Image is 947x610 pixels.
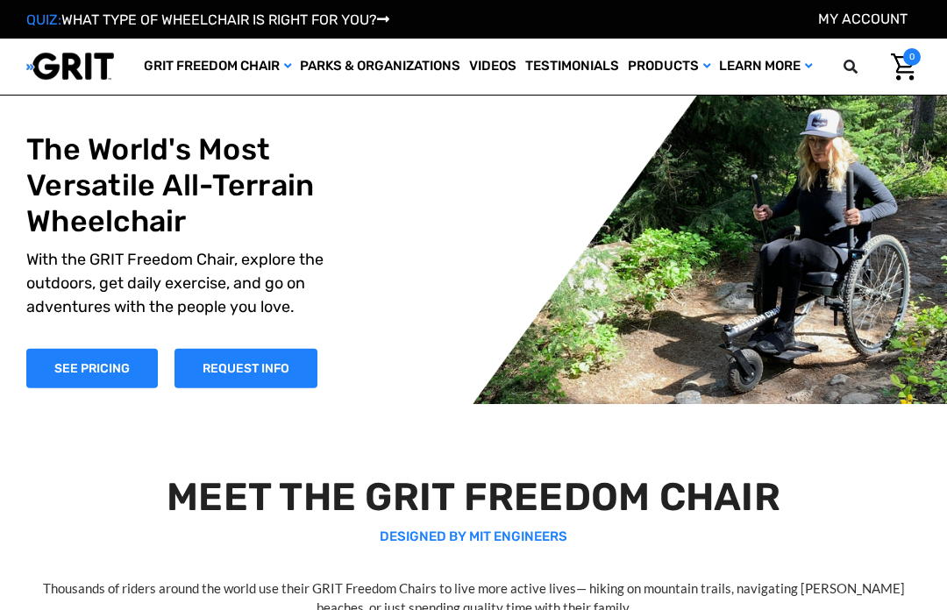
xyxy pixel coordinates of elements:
[818,11,908,27] a: Account
[869,48,878,85] input: Search
[26,349,158,388] a: Shop Now
[295,39,465,95] a: Parks & Organizations
[903,48,921,66] span: 0
[891,53,916,81] img: Cart
[465,39,521,95] a: Videos
[24,474,923,521] h2: MEET THE GRIT FREEDOM CHAIR
[26,52,114,81] img: GRIT All-Terrain Wheelchair and Mobility Equipment
[26,11,61,28] span: QUIZ:
[623,39,715,95] a: Products
[24,527,923,547] p: DESIGNED BY MIT ENGINEERS
[26,11,389,28] a: QUIZ:WHAT TYPE OF WHEELCHAIR IS RIGHT FOR YOU?
[715,39,816,95] a: Learn More
[174,349,317,388] a: Slide number 1, Request Information
[26,132,324,239] h1: The World's Most Versatile All-Terrain Wheelchair
[26,248,324,319] p: With the GRIT Freedom Chair, explore the outdoors, get daily exercise, and go on adventures with ...
[521,39,623,95] a: Testimonials
[139,39,295,95] a: GRIT Freedom Chair
[878,48,921,85] a: Cart with 0 items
